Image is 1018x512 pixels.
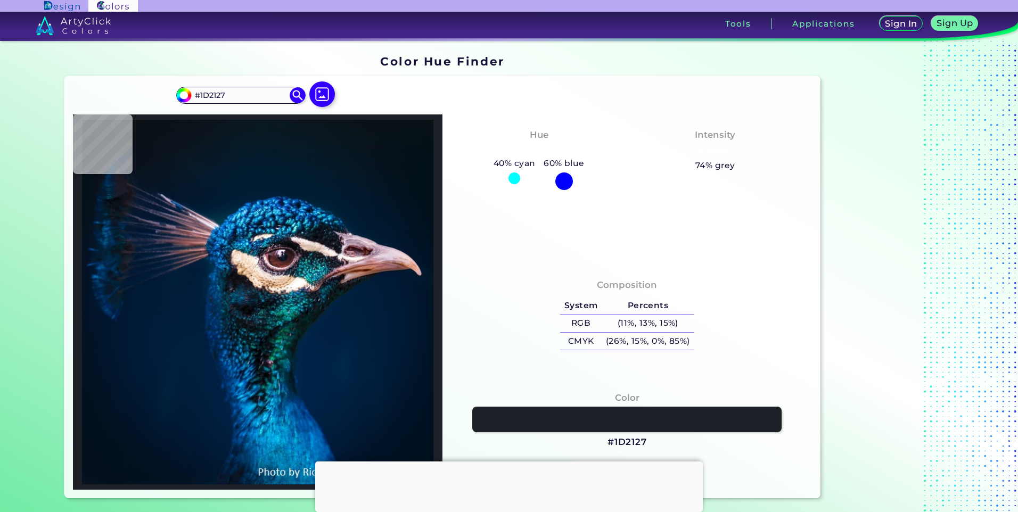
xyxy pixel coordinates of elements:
[489,156,539,170] h5: 40% cyan
[695,144,735,157] h3: Pastel
[191,88,290,102] input: type color..
[615,390,639,406] h4: Color
[380,53,504,69] h1: Color Hue Finder
[602,315,694,332] h5: (11%, 13%, 15%)
[607,436,647,449] h3: #1D2127
[78,120,437,484] img: img_pavlin.jpg
[597,277,657,293] h4: Composition
[882,17,921,30] a: Sign In
[886,20,915,28] h5: Sign In
[602,333,694,350] h5: (26%, 15%, 0%, 85%)
[504,144,574,157] h3: Tealish Blue
[530,127,548,143] h4: Hue
[695,159,735,172] h5: 74% grey
[290,87,306,103] img: icon search
[792,20,855,28] h3: Applications
[825,51,958,502] iframe: Advertisement
[560,333,602,350] h5: CMYK
[602,297,694,315] h5: Percents
[560,315,602,332] h5: RGB
[309,81,335,107] img: icon picture
[695,127,735,143] h4: Intensity
[938,19,971,27] h5: Sign Up
[315,461,703,509] iframe: Advertisement
[934,17,976,30] a: Sign Up
[725,20,751,28] h3: Tools
[539,156,588,170] h5: 60% blue
[44,1,80,11] img: ArtyClick Design logo
[560,297,602,315] h5: System
[36,16,111,35] img: logo_artyclick_colors_white.svg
